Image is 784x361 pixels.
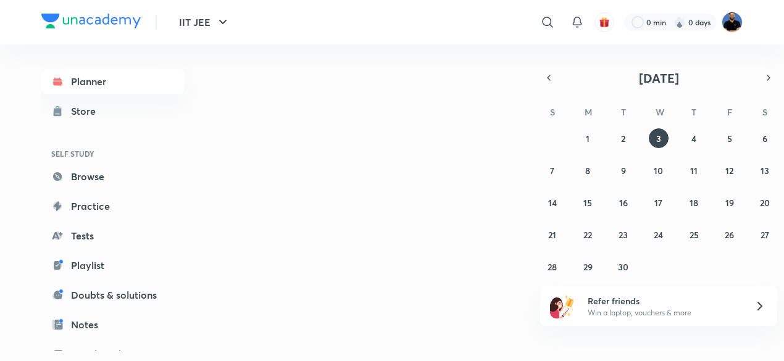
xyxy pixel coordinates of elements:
[588,294,740,307] h6: Refer friends
[755,128,775,148] button: September 6, 2025
[621,133,625,144] abbr: September 2, 2025
[690,165,698,176] abbr: September 11, 2025
[585,165,590,176] abbr: September 8, 2025
[684,193,704,212] button: September 18, 2025
[760,197,770,209] abbr: September 20, 2025
[172,10,238,35] button: IIT JEE
[656,106,664,118] abbr: Wednesday
[599,17,610,28] img: avatar
[586,133,590,144] abbr: September 1, 2025
[550,294,575,318] img: referral
[762,106,767,118] abbr: Saturday
[583,229,592,241] abbr: September 22, 2025
[619,197,628,209] abbr: September 16, 2025
[762,133,767,144] abbr: September 6, 2025
[727,106,732,118] abbr: Friday
[578,193,598,212] button: September 15, 2025
[755,225,775,244] button: September 27, 2025
[690,197,698,209] abbr: September 18, 2025
[618,261,628,273] abbr: September 30, 2025
[727,133,732,144] abbr: September 5, 2025
[649,128,669,148] button: September 3, 2025
[691,106,696,118] abbr: Thursday
[720,225,740,244] button: September 26, 2025
[614,193,633,212] button: September 16, 2025
[41,99,185,123] a: Store
[649,225,669,244] button: September 24, 2025
[578,160,598,180] button: September 8, 2025
[41,14,141,28] img: Company Logo
[614,128,633,148] button: September 2, 2025
[690,229,699,241] abbr: September 25, 2025
[755,160,775,180] button: September 13, 2025
[654,165,663,176] abbr: September 10, 2025
[550,165,554,176] abbr: September 7, 2025
[41,223,185,248] a: Tests
[720,193,740,212] button: September 19, 2025
[621,106,626,118] abbr: Tuesday
[41,14,141,31] a: Company Logo
[614,257,633,276] button: September 30, 2025
[684,160,704,180] button: September 11, 2025
[654,197,662,209] abbr: September 17, 2025
[720,128,740,148] button: September 5, 2025
[583,261,593,273] abbr: September 29, 2025
[41,143,185,164] h6: SELF STUDY
[691,133,696,144] abbr: September 4, 2025
[41,69,185,94] a: Planner
[761,165,769,176] abbr: September 13, 2025
[614,160,633,180] button: September 9, 2025
[578,257,598,276] button: September 29, 2025
[654,229,663,241] abbr: September 24, 2025
[548,261,557,273] abbr: September 28, 2025
[543,225,562,244] button: September 21, 2025
[725,197,734,209] abbr: September 19, 2025
[725,229,734,241] abbr: September 26, 2025
[755,193,775,212] button: September 20, 2025
[621,165,626,176] abbr: September 9, 2025
[578,225,598,244] button: September 22, 2025
[673,16,686,28] img: streak
[649,160,669,180] button: September 10, 2025
[548,197,557,209] abbr: September 14, 2025
[578,128,598,148] button: September 1, 2025
[619,229,628,241] abbr: September 23, 2025
[725,165,733,176] abbr: September 12, 2025
[594,12,614,32] button: avatar
[543,160,562,180] button: September 7, 2025
[656,133,661,144] abbr: September 3, 2025
[684,225,704,244] button: September 25, 2025
[588,307,740,318] p: Win a laptop, vouchers & more
[585,106,592,118] abbr: Monday
[71,104,103,118] div: Store
[761,229,769,241] abbr: September 27, 2025
[614,225,633,244] button: September 23, 2025
[550,106,555,118] abbr: Sunday
[720,160,740,180] button: September 12, 2025
[543,257,562,276] button: September 28, 2025
[639,70,679,86] span: [DATE]
[41,253,185,278] a: Playlist
[722,12,743,33] img: Md Afroj
[543,193,562,212] button: September 14, 2025
[548,229,556,241] abbr: September 21, 2025
[583,197,592,209] abbr: September 15, 2025
[684,128,704,148] button: September 4, 2025
[41,283,185,307] a: Doubts & solutions
[557,69,760,86] button: [DATE]
[41,312,185,337] a: Notes
[649,193,669,212] button: September 17, 2025
[41,164,185,189] a: Browse
[41,194,185,218] a: Practice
